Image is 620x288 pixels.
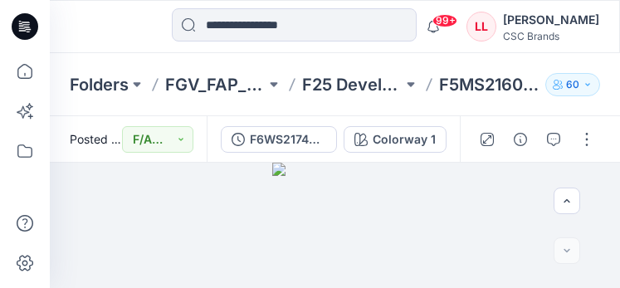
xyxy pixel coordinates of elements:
a: F25 Development [302,73,403,96]
button: Colorway 1 [344,126,447,153]
div: LL [466,12,496,41]
p: 60 [566,76,579,94]
a: FGV_FAP_FEA [165,73,266,96]
img: eyJhbGciOiJIUzI1NiIsImtpZCI6IjAiLCJzbHQiOiJzZXMiLCJ0eXAiOiJKV1QifQ.eyJkYXRhIjp7InR5cGUiOiJzdG9yYW... [272,163,398,288]
a: Folders [70,73,129,96]
div: [PERSON_NAME] [503,10,599,30]
div: CSC Brands [503,30,599,42]
button: F6WS217436_SW26W3074_F26_GLREL_VFA [221,126,337,153]
div: Colorway 1 [373,130,436,149]
button: Details [507,126,534,153]
div: F6WS217436_SW26W3074_F26_GLREL_VFA [250,130,326,149]
span: Posted [DATE] 09:56 by [70,130,122,148]
p: F5MS216084_F25_GLPERF_VP1 [439,73,539,96]
button: 60 [545,73,600,96]
span: 99+ [432,14,457,27]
